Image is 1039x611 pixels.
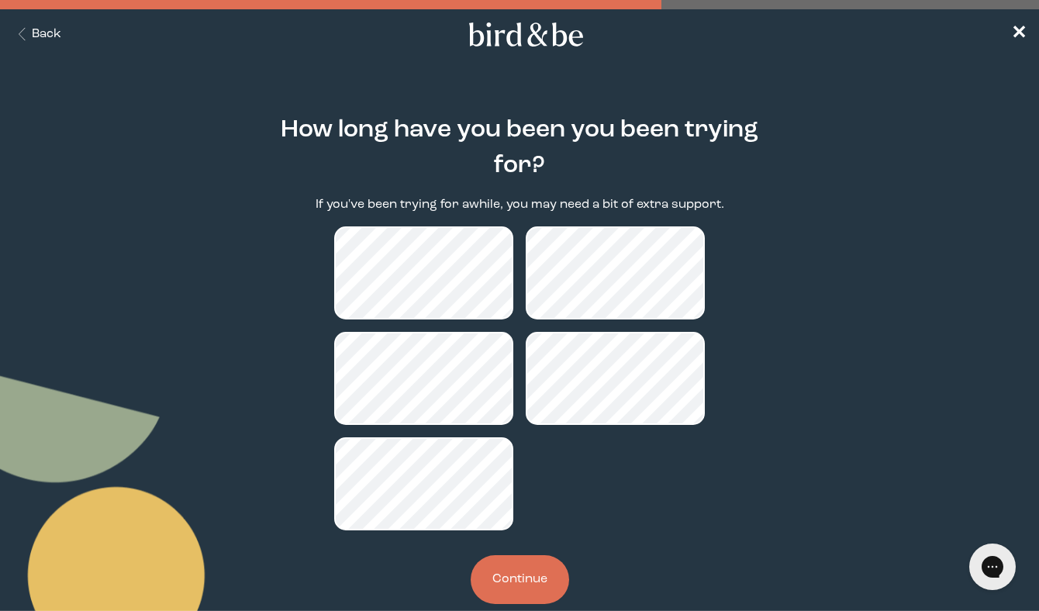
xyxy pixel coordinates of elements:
[961,538,1023,595] iframe: Gorgias live chat messenger
[471,555,569,604] button: Continue
[316,196,724,214] p: If you've been trying for awhile, you may need a bit of extra support.
[272,112,767,184] h2: How long have you been you been trying for?
[1011,25,1027,43] span: ✕
[12,26,61,43] button: Back Button
[1011,21,1027,48] a: ✕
